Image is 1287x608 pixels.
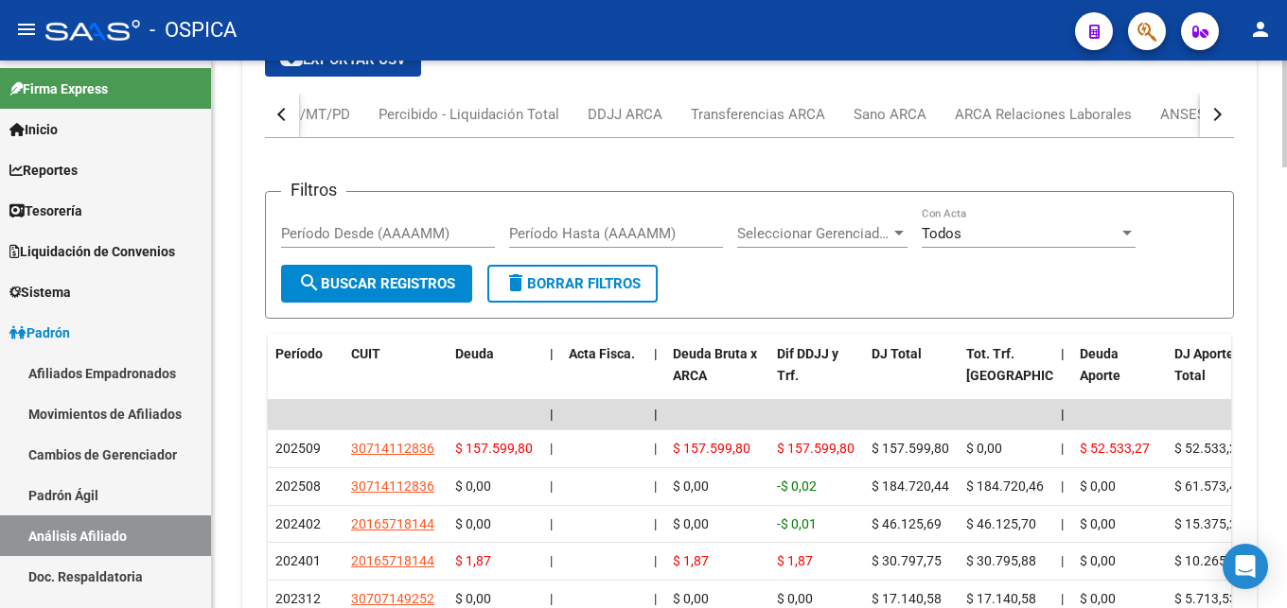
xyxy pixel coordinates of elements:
span: | [550,441,553,456]
span: 20165718144 [351,516,434,531]
datatable-header-cell: DJ Total [864,334,959,417]
div: Sano ARCA [854,104,926,125]
span: $ 0,00 [455,591,491,606]
div: DDJJ ARCA [588,104,662,125]
span: $ 184.720,44 [872,478,949,494]
datatable-header-cell: | [542,334,561,417]
span: | [654,591,657,606]
span: Tot. Trf. [GEOGRAPHIC_DATA] [966,346,1095,383]
span: | [654,441,657,456]
span: | [654,346,658,361]
span: $ 46.125,69 [872,516,942,531]
span: 30714112836 [351,478,434,494]
span: $ 0,00 [455,516,491,531]
span: Seleccionar Gerenciador [737,225,890,242]
span: $ 157.599,80 [777,441,855,456]
span: Exportar CSV [280,51,406,68]
span: 202402 [275,516,321,531]
span: $ 0,00 [673,516,709,531]
mat-icon: delete [504,271,527,294]
span: | [550,407,554,422]
span: Acta Fisca. [569,346,635,361]
div: Percibido - Liquidación Total [379,104,559,125]
span: $ 52.533,27 [1174,441,1244,456]
span: $ 1,87 [455,553,491,568]
span: Tesorería [9,200,82,221]
datatable-header-cell: Dif DDJJ y Trf. [769,334,864,417]
span: Buscar Registros [298,275,455,292]
span: Deuda [455,346,494,361]
span: | [654,407,658,422]
span: - OSPICA [150,9,237,51]
span: | [1061,516,1064,531]
span: $ 0,00 [673,591,709,606]
span: $ 0,00 [1080,553,1116,568]
span: $ 0,00 [1080,591,1116,606]
span: Reportes [9,160,78,181]
span: | [550,591,553,606]
span: -$ 0,01 [777,516,817,531]
span: | [550,346,554,361]
span: -$ 0,02 [777,478,817,494]
span: $ 17.140,58 [872,591,942,606]
datatable-header-cell: Deuda Bruta x ARCA [665,334,769,417]
div: ANSES Desempleo [1160,104,1281,125]
span: 202508 [275,478,321,494]
span: 30707149252 [351,591,434,606]
span: Deuda Bruta x ARCA [673,346,757,383]
datatable-header-cell: | [646,334,665,417]
span: Borrar Filtros [504,275,641,292]
mat-icon: menu [15,18,38,41]
span: 20165718144 [351,553,434,568]
span: $ 5.713,53 [1174,591,1237,606]
span: | [1061,346,1065,361]
datatable-header-cell: | [1053,334,1072,417]
h3: Filtros [281,177,346,203]
span: $ 17.140,58 [966,591,1036,606]
span: 30714112836 [351,441,434,456]
span: $ 0,00 [455,478,491,494]
span: $ 1,87 [673,553,709,568]
span: $ 10.265,92 [1174,553,1244,568]
span: 202312 [275,591,321,606]
span: $ 30.795,88 [966,553,1036,568]
span: CUIT [351,346,380,361]
span: $ 61.573,48 [1174,478,1244,494]
span: | [1061,478,1064,494]
datatable-header-cell: DJ Aporte Total [1167,334,1261,417]
datatable-header-cell: Deuda Aporte [1072,334,1167,417]
span: $ 15.375,23 [1174,516,1244,531]
span: | [654,478,657,494]
span: DJ Total [872,346,922,361]
datatable-header-cell: Acta Fisca. [561,334,646,417]
span: | [1061,591,1064,606]
datatable-header-cell: Tot. Trf. Bruto [959,334,1053,417]
span: Padrón [9,322,70,343]
span: Dif DDJJ y Trf. [777,346,838,383]
span: $ 157.599,80 [673,441,750,456]
span: | [1061,407,1065,422]
span: $ 52.533,27 [1080,441,1150,456]
button: Borrar Filtros [487,265,658,303]
span: $ 157.599,80 [872,441,949,456]
span: DJ Aporte Total [1174,346,1234,383]
div: Transferencias ARCA [691,104,825,125]
span: $ 1,87 [777,553,813,568]
span: $ 184.720,46 [966,478,1044,494]
span: Período [275,346,323,361]
span: $ 30.797,75 [872,553,942,568]
span: | [550,516,553,531]
span: Sistema [9,282,71,303]
datatable-header-cell: Período [268,334,344,417]
span: | [1061,441,1064,456]
span: $ 0,00 [966,441,1002,456]
span: Deuda Aporte [1080,346,1120,383]
span: $ 157.599,80 [455,441,533,456]
mat-icon: search [298,271,321,294]
span: $ 0,00 [1080,516,1116,531]
mat-icon: person [1249,18,1272,41]
datatable-header-cell: CUIT [344,334,448,417]
span: | [654,553,657,568]
span: 202509 [275,441,321,456]
span: Todos [922,225,961,242]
